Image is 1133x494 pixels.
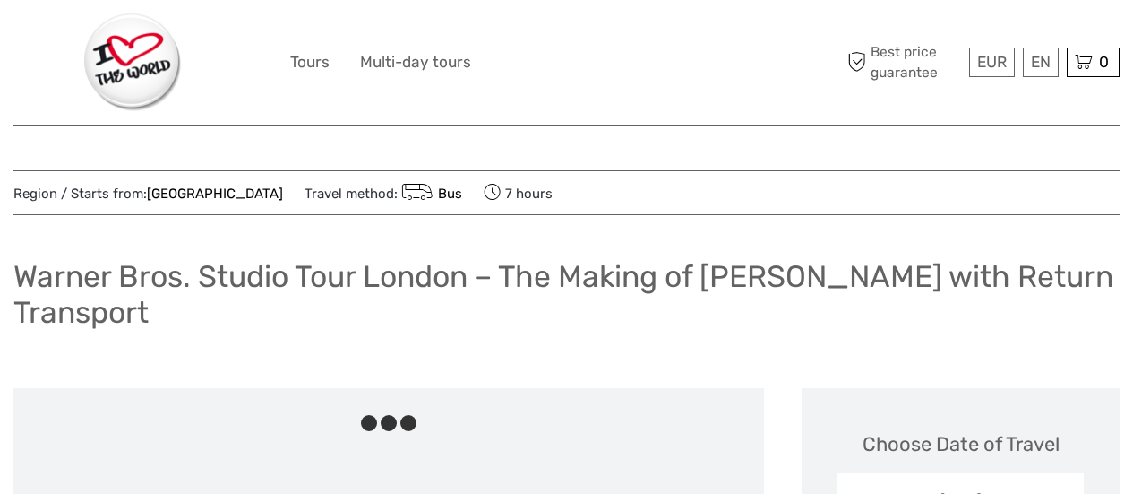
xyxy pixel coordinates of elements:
a: [GEOGRAPHIC_DATA] [147,186,283,202]
a: Bus [398,186,462,202]
img: 2348-baf23551-a511-4a10-a55e-094ec58a59fa_logo_big.png [84,13,181,111]
span: EUR [977,53,1007,71]
div: EN [1023,48,1059,77]
span: 0 [1096,53,1112,71]
span: Travel method: [305,180,462,205]
div: Choose Date of Travel [863,430,1060,458]
h1: Warner Bros. Studio Tour London – The Making of [PERSON_NAME] with Return Transport [13,258,1120,331]
span: Region / Starts from: [13,185,283,204]
span: 7 hours [484,180,553,205]
a: Tours [290,49,330,75]
a: Multi-day tours [360,49,471,75]
span: Best price guarantee [843,42,965,82]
